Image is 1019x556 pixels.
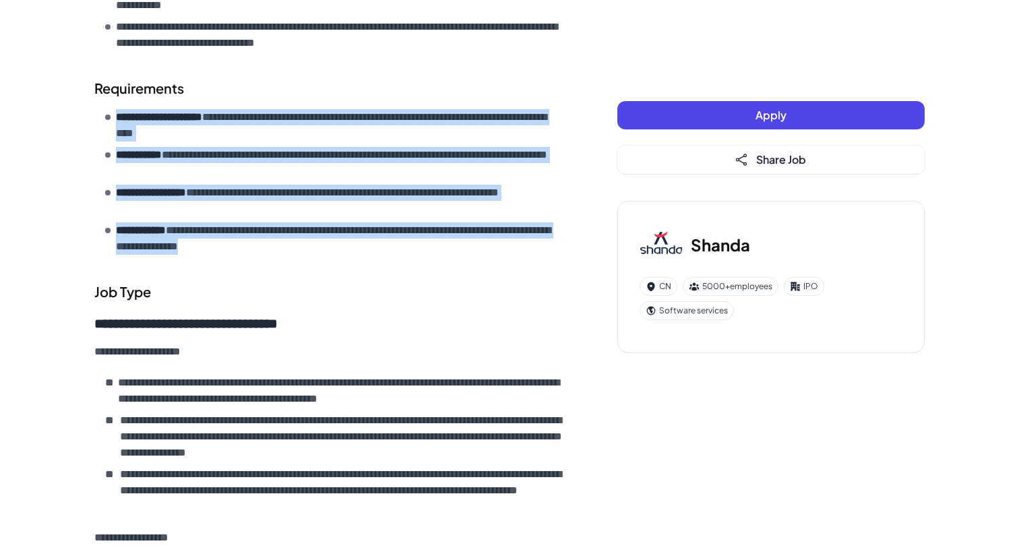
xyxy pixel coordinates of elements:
[640,277,677,296] div: CN
[691,233,750,257] h3: Shanda
[683,277,778,296] div: 5000+ employees
[617,146,925,174] button: Share Job
[94,282,563,302] div: Job Type
[755,108,786,122] span: Apply
[784,277,824,296] div: IPO
[617,101,925,129] button: Apply
[94,78,563,98] h2: Requirements
[640,301,734,320] div: Software services
[640,223,683,266] img: Sh
[756,152,806,166] span: Share Job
